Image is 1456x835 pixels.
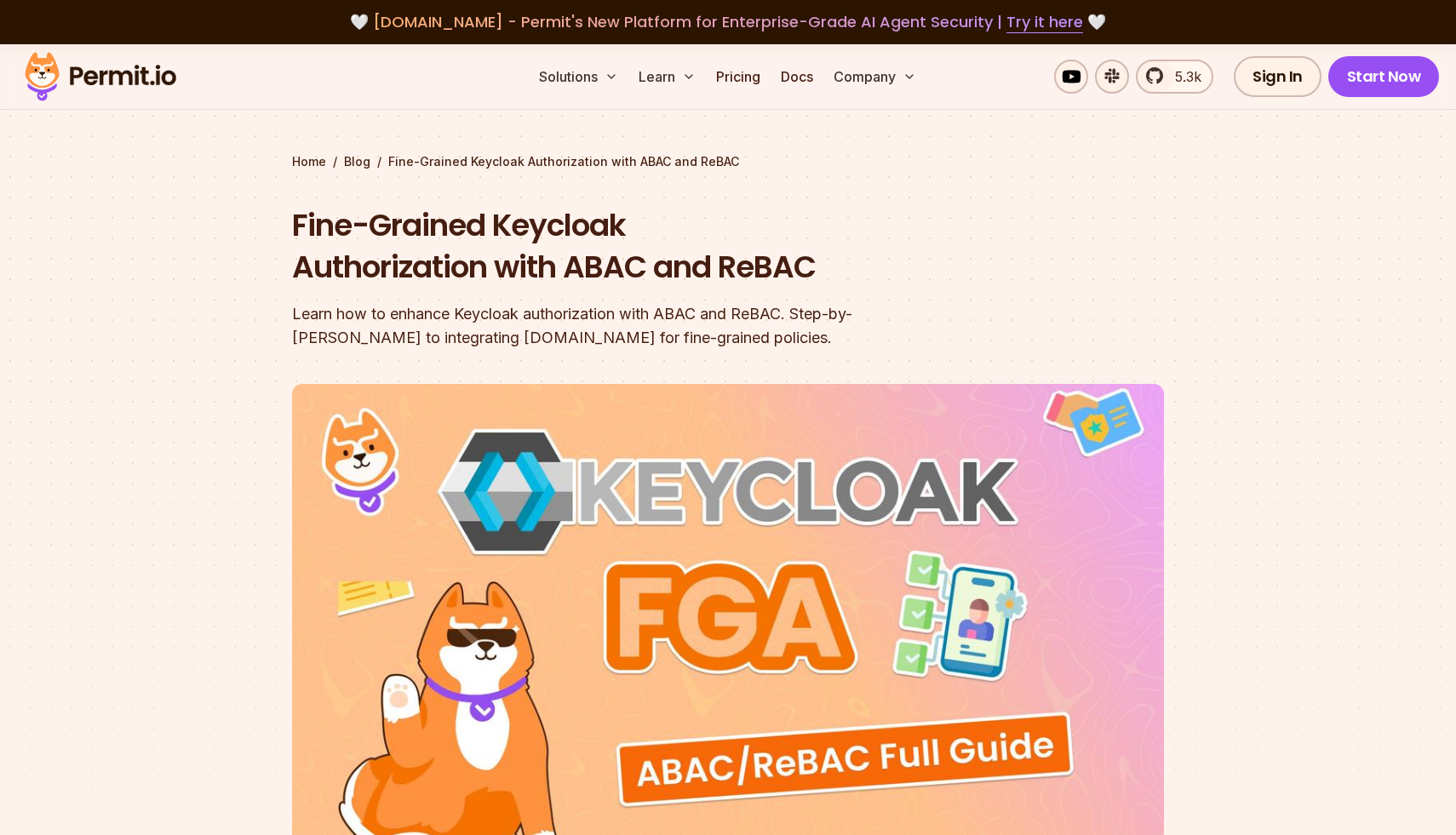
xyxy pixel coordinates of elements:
[774,60,820,94] a: Docs
[1165,66,1201,87] span: 5.3k
[827,60,923,94] button: Company
[1328,56,1440,97] a: Start Now
[17,48,184,106] img: Permit logo
[373,11,1083,32] span: [DOMAIN_NAME] - Permit's New Platform for Enterprise-Grade AI Agent Security |
[709,60,767,94] a: Pricing
[41,10,1415,34] div: 🤍 🤍
[532,60,625,94] button: Solutions
[292,204,946,289] h1: Fine-Grained Keycloak Authorization with ABAC and ReBAC
[292,153,1164,170] div: / /
[632,60,702,94] button: Learn
[1234,56,1321,97] a: Sign In
[344,153,370,170] a: Blog
[1136,60,1213,94] a: 5.3k
[292,302,946,350] div: Learn how to enhance Keycloak authorization with ABAC and ReBAC. Step-by-[PERSON_NAME] to integra...
[292,153,326,170] a: Home
[1006,11,1083,33] a: Try it here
